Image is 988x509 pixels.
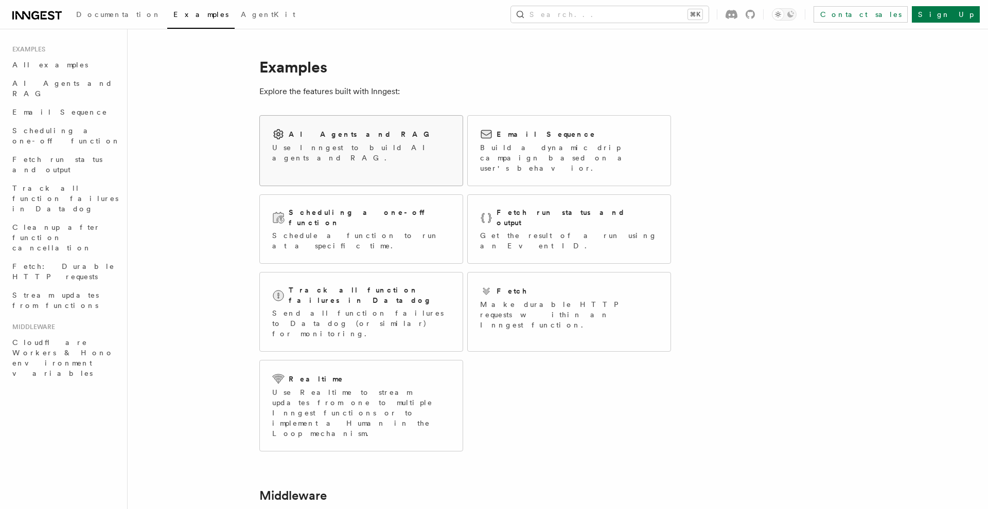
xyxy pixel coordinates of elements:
[8,56,121,74] a: All examples
[912,6,980,23] a: Sign Up
[259,488,327,503] a: Middleware
[8,286,121,315] a: Stream updates from functions
[12,61,88,69] span: All examples
[12,223,100,252] span: Cleanup after function cancellation
[259,84,671,99] p: Explore the features built with Inngest:
[8,333,121,383] a: Cloudflare Workers & Hono environment variables
[497,286,528,296] h2: Fetch
[12,126,120,145] span: Scheduling a one-off function
[8,323,55,331] span: Middleware
[12,108,108,116] span: Email Sequence
[289,285,450,305] h2: Track all function failures in Datadog
[12,155,102,174] span: Fetch run status and output
[8,121,121,150] a: Scheduling a one-off function
[289,129,435,139] h2: AI Agents and RAG
[259,58,671,76] h1: Examples
[289,207,450,228] h2: Scheduling a one-off function
[289,374,344,384] h2: Realtime
[173,10,228,19] span: Examples
[272,308,450,339] p: Send all function failures to Datadog (or similar) for monitoring.
[480,299,658,330] p: Make durable HTTP requests within an Inngest function.
[241,10,295,19] span: AgentKit
[480,230,658,251] p: Get the result of a run using an Event ID.
[8,257,121,286] a: Fetch: Durable HTTP requests
[167,3,235,29] a: Examples
[76,10,161,19] span: Documentation
[235,3,302,28] a: AgentKit
[272,230,450,251] p: Schedule a function to run at a specific time.
[259,194,463,264] a: Scheduling a one-off functionSchedule a function to run at a specific time.
[8,45,45,53] span: Examples
[772,8,797,21] button: Toggle dark mode
[467,115,671,186] a: Email SequenceBuild a dynamic drip campaign based on a user's behavior.
[8,218,121,257] a: Cleanup after function cancellation
[8,179,121,218] a: Track all function failures in Datadog
[8,103,121,121] a: Email Sequence
[12,184,118,213] span: Track all function failures in Datadog
[70,3,167,28] a: Documentation
[8,150,121,179] a: Fetch run status and output
[497,207,658,228] h2: Fetch run status and output
[688,9,702,20] kbd: ⌘K
[12,291,99,310] span: Stream updates from functions
[480,142,658,173] p: Build a dynamic drip campaign based on a user's behavior.
[272,387,450,439] p: Use Realtime to stream updates from one to multiple Inngest functions or to implement a Human in ...
[12,79,113,98] span: AI Agents and RAG
[467,272,671,352] a: FetchMake durable HTTP requests within an Inngest function.
[259,115,463,186] a: AI Agents and RAGUse Inngest to build AI agents and RAG.
[272,142,450,163] p: Use Inngest to build AI agents and RAG.
[497,129,596,139] h2: Email Sequence
[12,262,115,281] span: Fetch: Durable HTTP requests
[467,194,671,264] a: Fetch run status and outputGet the result of a run using an Event ID.
[259,272,463,352] a: Track all function failures in DatadogSend all function failures to Datadog (or similar) for moni...
[511,6,709,23] button: Search...⌘K
[814,6,908,23] a: Contact sales
[259,360,463,451] a: RealtimeUse Realtime to stream updates from one to multiple Inngest functions or to implement a H...
[8,74,121,103] a: AI Agents and RAG
[12,338,114,377] span: Cloudflare Workers & Hono environment variables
